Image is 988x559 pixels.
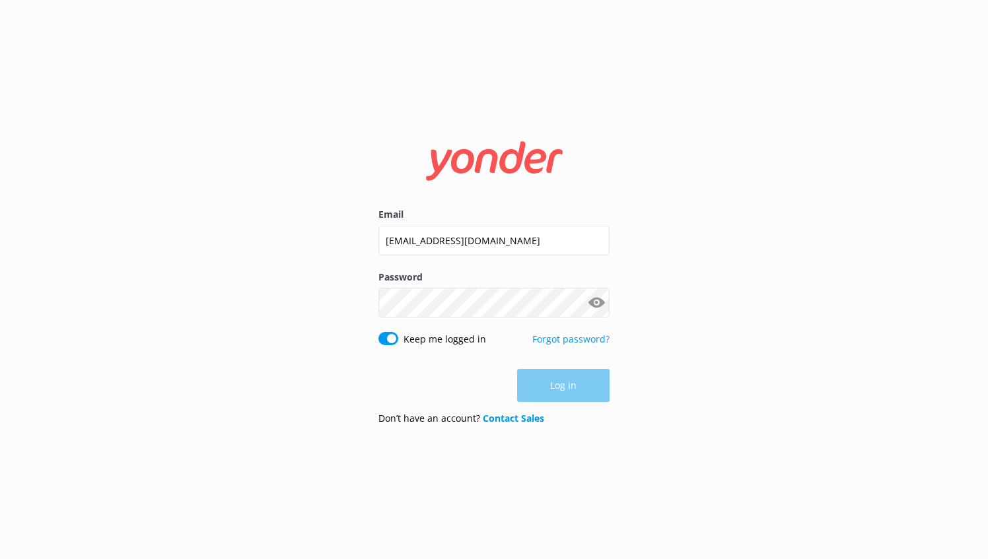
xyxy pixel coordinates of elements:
button: Show password [583,290,610,316]
a: Contact Sales [483,412,544,424]
p: Don’t have an account? [378,411,544,426]
label: Password [378,270,610,284]
a: Forgot password? [532,333,610,345]
input: user@emailaddress.com [378,226,610,255]
label: Email [378,207,610,222]
label: Keep me logged in [404,332,486,346]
